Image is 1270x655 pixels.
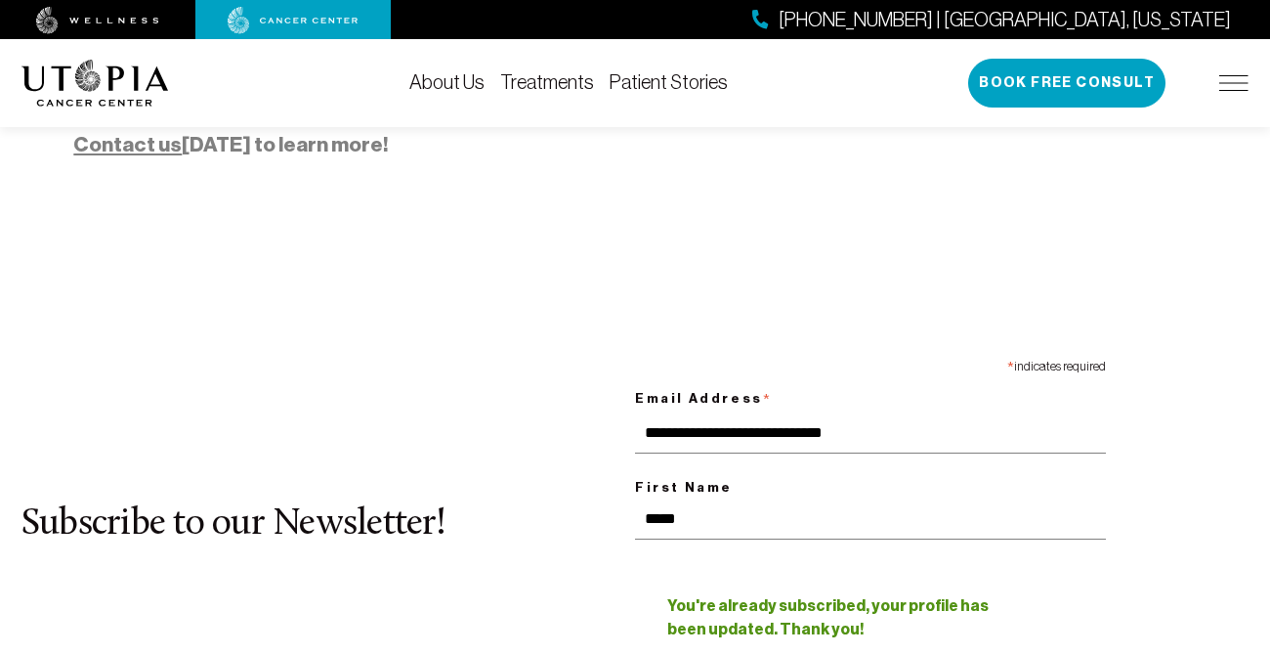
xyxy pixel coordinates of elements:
[409,71,485,93] a: About Us
[610,71,728,93] a: Patient Stories
[500,71,594,93] a: Treatments
[779,6,1231,34] span: [PHONE_NUMBER] | [GEOGRAPHIC_DATA], [US_STATE]
[73,97,1196,160] p: Your journey to starts here. Discover a path to wellness that empowers your body to heal naturally.
[73,132,388,157] strong: [DATE] to learn more!
[968,59,1165,108] button: Book Free Consult
[1219,75,1249,91] img: icon-hamburger
[635,378,1106,414] label: Email Address
[73,132,182,157] a: Contact us
[36,7,159,34] img: wellness
[228,7,359,34] img: cancer center
[752,6,1231,34] a: [PHONE_NUMBER] | [GEOGRAPHIC_DATA], [US_STATE]
[635,476,1106,500] label: First Name
[635,350,1106,378] div: indicates required
[21,60,169,107] img: logo
[21,504,635,546] h2: Subscribe to our Newsletter!
[667,579,1008,649] div: You're already subscribed, your profile has been updated. Thank you!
